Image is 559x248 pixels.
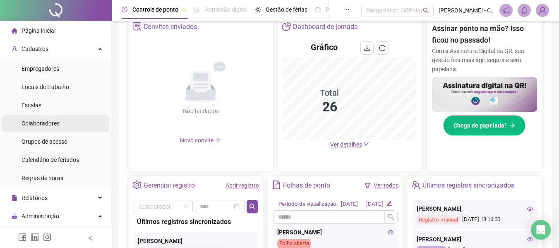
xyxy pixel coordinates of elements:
span: Regras de horas [22,175,63,181]
h4: Gráfico [311,41,338,53]
div: Registro manual [417,215,460,225]
span: [PERSON_NAME] - Contabilidade Canaã [439,6,494,15]
span: lock [12,213,17,219]
div: Últimos registros sincronizados [422,178,514,193]
span: Locais de trabalho [22,84,69,90]
span: Cadastros [22,46,48,52]
span: Chega de papelada! [453,121,506,130]
div: [DATE] [341,200,358,209]
span: team [412,181,420,189]
span: Relatórios [22,195,48,201]
span: down [363,141,369,147]
span: sun [255,7,261,12]
span: eye [527,236,533,242]
span: file [12,195,17,201]
a: Ver detalhes down [330,141,369,148]
a: Ver todos [374,182,398,189]
span: Novo convite [180,137,221,144]
h2: Assinar ponto na mão? Isso ficou no passado! [432,23,537,46]
span: download [364,45,370,51]
span: facebook [18,233,26,241]
span: Página inicial [22,27,55,34]
span: left [88,235,94,241]
div: [PERSON_NAME] [417,204,533,213]
span: ellipsis [344,7,350,12]
span: search [249,203,256,210]
span: Ver detalhes [330,141,362,148]
span: Gestão de férias [266,6,307,13]
div: - [361,200,363,209]
img: banner%2F02c71560-61a6-44d4-94b9-c8ab97240462.png [432,77,537,112]
div: Dashboard de jornada [293,20,358,34]
span: plus [215,137,221,143]
p: Com a Assinatura Digital da QR, sua gestão fica mais ágil, segura e sem papelada. [432,46,537,74]
div: Convites enviados [144,20,197,34]
span: Administração [22,213,59,219]
div: Período de visualização: [278,200,338,209]
div: [PERSON_NAME] [417,235,533,244]
div: Não há dados [163,106,239,116]
button: Chega de papelada! [443,115,525,136]
span: pie-chart [282,22,290,31]
span: filter [365,183,370,188]
span: search [388,214,394,220]
span: clock-circle [122,7,127,12]
span: dashboard [315,7,321,12]
span: Admissão digital [205,6,247,13]
span: solution [133,22,142,31]
span: Controle de ponto [132,6,178,13]
span: Calendário de feriados [22,157,79,163]
span: reload [379,45,386,51]
div: Folhas de ponto [283,178,330,193]
span: Grupos de acesso [22,138,67,145]
span: file-done [194,7,200,12]
div: [DATE] 13:16:00 [417,215,533,225]
span: edit [386,201,392,206]
span: linkedin [31,233,39,241]
div: Gerenciar registro [144,178,195,193]
span: setting [133,181,142,189]
div: Open Intercom Messenger [531,220,551,240]
span: instagram [43,233,51,241]
span: Escalas [22,102,41,108]
a: Abrir registro [226,182,259,189]
div: [PERSON_NAME] [277,228,393,237]
div: [DATE] [366,200,383,209]
div: Últimos registros sincronizados [137,217,255,227]
span: notification [502,7,510,14]
div: [PERSON_NAME] [138,236,254,246]
span: arrow-right [509,123,515,128]
span: Painel do DP [326,6,358,13]
span: eye [527,206,533,212]
span: Colaboradores [22,120,60,127]
span: eye [388,229,393,235]
img: 92856 [536,4,549,17]
span: pushpin [182,7,187,12]
span: bell [521,7,528,14]
span: home [12,28,17,34]
span: user-add [12,46,17,52]
span: search [423,7,429,14]
span: Empregadores [22,65,59,72]
span: file-text [272,181,281,189]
